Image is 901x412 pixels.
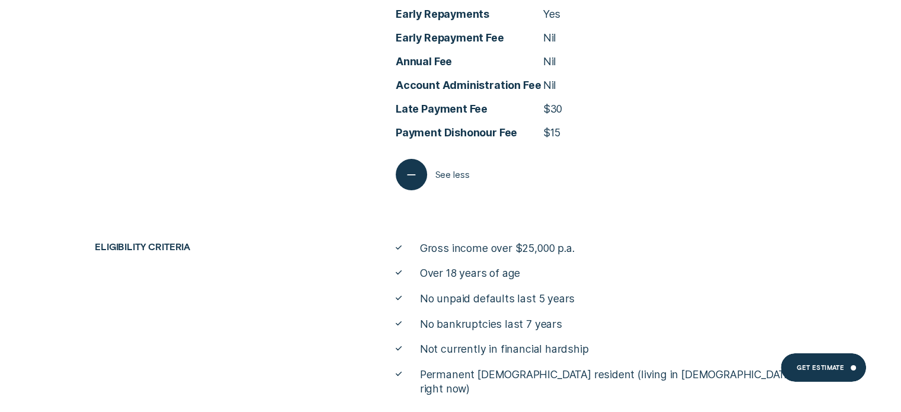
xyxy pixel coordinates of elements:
[420,241,575,255] span: Gross income over $25,000 p.a.
[396,31,543,45] span: Early Repayment Fee
[396,55,543,69] span: Annual Fee
[396,159,470,190] button: See less
[420,292,575,306] span: No unpaid defaults last 5 years
[420,266,520,280] span: Over 18 years of age
[543,102,562,116] p: $30
[420,368,806,396] span: Permanent [DEMOGRAPHIC_DATA] resident (living in [DEMOGRAPHIC_DATA] right now)
[396,7,543,21] span: Early Repayments
[543,78,556,92] p: Nil
[89,241,330,253] div: Eligibility criteria
[420,342,589,356] span: Not currently in financial hardship
[543,126,560,140] p: $15
[543,7,560,21] p: Yes
[396,78,543,92] span: Account Administration Fee
[420,317,562,331] span: No bankruptcies last 7 years
[543,55,556,69] p: Nil
[781,353,866,382] a: Get Estimate
[396,102,543,116] span: Late Payment Fee
[396,126,543,140] span: Payment Dishonour Fee
[435,170,469,180] span: See less
[543,31,556,45] p: Nil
